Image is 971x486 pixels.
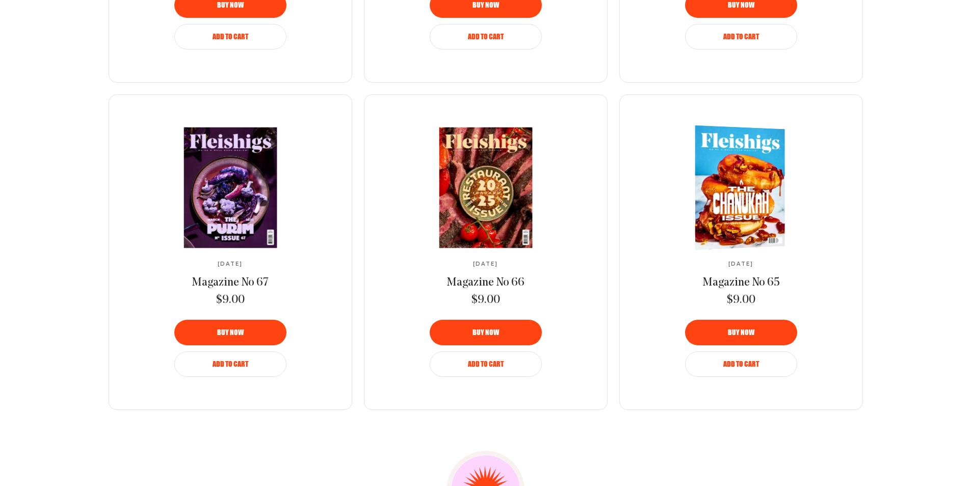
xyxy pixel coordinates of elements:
button: Buy now [685,320,797,345]
span: Buy now [728,2,754,9]
button: Buy now [174,320,286,345]
img: Magazine No 65 [654,123,819,251]
span: Magazine No 66 [447,277,524,289]
button: Add to Cart [685,24,797,49]
span: Add to Cart [723,361,759,368]
a: Magazine No 66Magazine No 66 [401,127,571,248]
a: Magazine No 67Magazine No 67 [145,127,316,248]
img: Magazine No 66 [400,127,571,248]
span: Add to Cart [213,33,248,40]
button: Buy now [430,320,542,345]
button: Add to Cart [174,24,286,49]
span: $9.00 [471,293,500,308]
span: Add to Cart [468,33,504,40]
a: Magazine No 66 [447,275,524,291]
button: Add to Cart [174,351,286,377]
span: Buy now [473,329,499,336]
a: Magazine No 67 [192,275,269,291]
span: Magazine No 65 [702,277,780,289]
img: Magazine No 67 [145,127,316,248]
span: Add to Cart [723,33,759,40]
span: [DATE] [473,261,498,267]
span: Add to Cart [468,361,504,368]
span: [DATE] [218,261,243,267]
a: Magazine No 65 [702,275,780,291]
span: Buy now [473,2,499,9]
span: [DATE] [728,261,753,267]
span: Add to Cart [213,361,248,368]
button: Add to Cart [430,24,542,49]
a: Magazine No 65Magazine No 65 [656,127,826,248]
button: Add to Cart [685,351,797,377]
button: Add to Cart [430,351,542,377]
span: Magazine No 67 [192,277,269,289]
span: Buy now [217,2,244,9]
span: $9.00 [727,293,755,308]
span: $9.00 [216,293,245,308]
span: Buy now [217,329,244,336]
span: Buy now [728,329,754,336]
